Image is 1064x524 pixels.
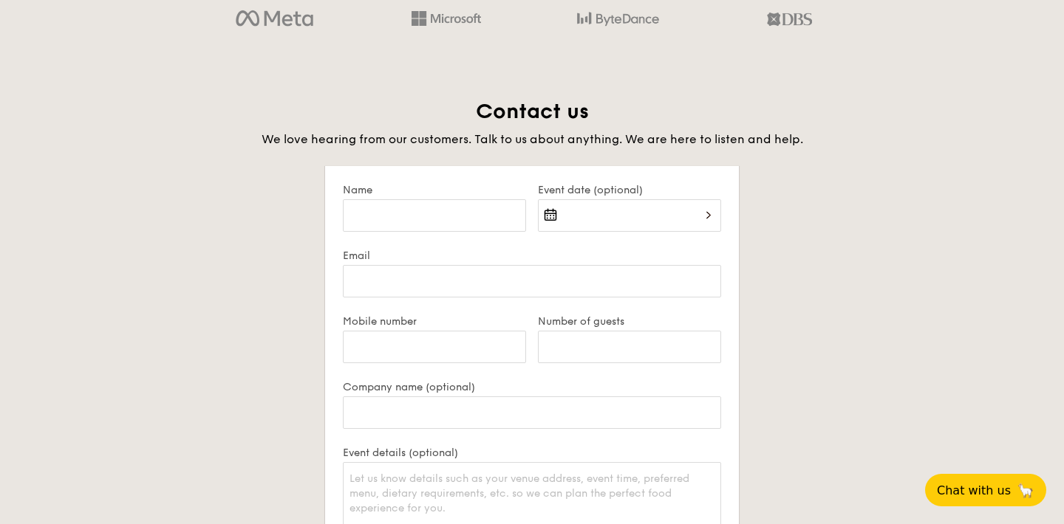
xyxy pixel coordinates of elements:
[343,315,526,328] label: Mobile number
[577,7,659,32] img: bytedance.dc5c0c88.png
[937,483,1011,497] span: Chat with us
[343,184,526,196] label: Name
[476,99,589,124] span: Contact us
[236,7,313,32] img: meta.d311700b.png
[925,474,1046,506] button: Chat with us🦙
[343,381,721,393] label: Company name (optional)
[767,7,812,32] img: dbs.a5bdd427.png
[538,184,721,196] label: Event date (optional)
[343,249,721,262] label: Email
[262,132,803,146] span: We love hearing from our customers. Talk to us about anything. We are here to listen and help.
[538,315,721,328] label: Number of guests
[1017,482,1034,499] span: 🦙
[343,447,721,459] label: Event details (optional)
[412,11,481,26] img: Hd4TfVa7bNwuIo1gAAAAASUVORK5CYII=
